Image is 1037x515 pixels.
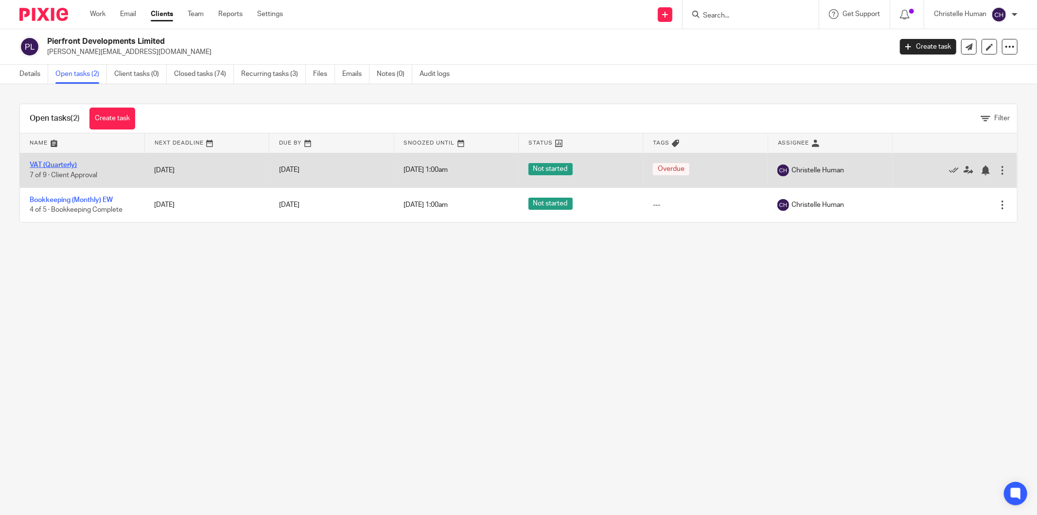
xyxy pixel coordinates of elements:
td: [DATE] [144,153,269,187]
a: Details [19,65,48,84]
img: svg%3E [991,7,1007,22]
h2: Pierfront Developments Limited [47,37,718,47]
span: (2) [70,114,80,122]
img: Pixie [19,8,68,21]
img: svg%3E [777,165,789,176]
a: Recurring tasks (3) [241,65,306,84]
span: Snoozed Until [404,140,455,146]
a: Settings [257,9,283,19]
img: svg%3E [19,37,40,57]
a: Mark as done [949,166,964,175]
p: Christelle Human [934,9,986,19]
a: Reports [218,9,243,19]
a: Emails [342,65,369,84]
a: Files [313,65,335,84]
span: Not started [528,198,573,210]
a: Team [188,9,204,19]
a: Clients [151,9,173,19]
span: Filter [994,115,1010,122]
a: Closed tasks (74) [174,65,234,84]
a: Client tasks (0) [114,65,167,84]
span: Christelle Human [791,166,844,175]
a: Create task [89,108,135,129]
span: Not started [528,163,573,175]
span: Christelle Human [791,200,844,210]
a: Email [120,9,136,19]
a: Open tasks (2) [55,65,107,84]
span: 4 of 5 · Bookkeeping Complete [30,206,123,213]
span: Status [528,140,553,146]
a: Work [90,9,105,19]
span: 7 of 9 · Client Approval [30,172,97,179]
a: Notes (0) [377,65,412,84]
span: [DATE] 1:00am [404,202,448,208]
span: [DATE] 1:00am [404,167,448,174]
input: Search [702,12,790,20]
div: --- [653,200,758,210]
a: Audit logs [420,65,457,84]
span: [DATE] [279,167,299,174]
span: Get Support [843,11,880,18]
span: Overdue [653,163,689,175]
span: [DATE] [279,202,299,208]
span: Tags [653,140,669,146]
img: svg%3E [777,199,789,211]
a: VAT (Quarterly) [30,162,77,168]
td: [DATE] [144,187,269,222]
a: Create task [900,39,956,55]
p: [PERSON_NAME][EMAIL_ADDRESS][DOMAIN_NAME] [47,47,885,57]
h1: Open tasks [30,113,80,124]
a: Bookkeeping (Monthly) EW [30,197,113,203]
